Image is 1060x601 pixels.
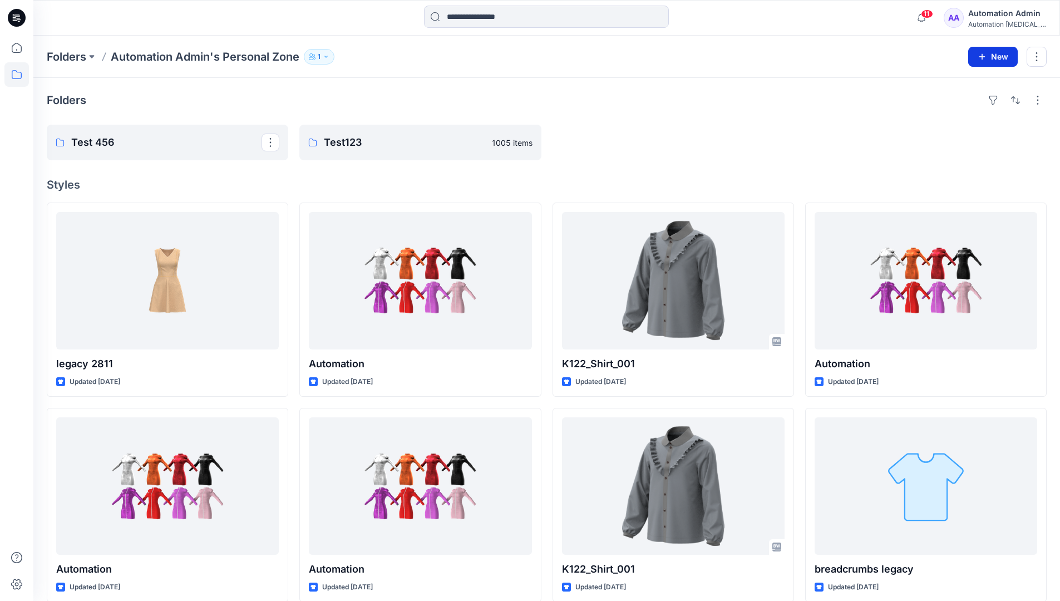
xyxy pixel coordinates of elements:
a: Test 456 [47,125,288,160]
p: Automation Admin's Personal Zone [111,49,299,65]
h4: Styles [47,178,1047,191]
p: breadcrumbs legacy [815,561,1037,577]
a: breadcrumbs legacy [815,417,1037,555]
button: New [968,47,1018,67]
p: Test 456 [71,135,262,150]
p: Automation [309,356,531,372]
p: Updated [DATE] [828,376,879,388]
p: legacy 2811 [56,356,279,372]
a: Test1231005 items [299,125,541,160]
a: K122_Shirt_001 [562,212,785,349]
div: Automation Admin [968,7,1046,20]
p: Updated [DATE] [322,376,373,388]
a: Automation [815,212,1037,349]
p: 1 [318,51,321,63]
p: K122_Shirt_001 [562,561,785,577]
p: Automation [56,561,279,577]
p: Updated [DATE] [575,376,626,388]
a: Automation [56,417,279,555]
p: Test123 [324,135,485,150]
button: 1 [304,49,334,65]
p: 1005 items [492,137,533,149]
a: legacy 2811 [56,212,279,349]
p: K122_Shirt_001 [562,356,785,372]
p: Updated [DATE] [70,582,120,593]
h4: Folders [47,93,86,107]
p: Automation [815,356,1037,372]
a: K122_Shirt_001 [562,417,785,555]
p: Updated [DATE] [70,376,120,388]
div: Automation [MEDICAL_DATA]... [968,20,1046,28]
p: Automation [309,561,531,577]
a: Automation [309,417,531,555]
span: 11 [921,9,933,18]
a: Folders [47,49,86,65]
p: Updated [DATE] [322,582,373,593]
a: Automation [309,212,531,349]
p: Updated [DATE] [828,582,879,593]
div: AA [944,8,964,28]
p: Updated [DATE] [575,582,626,593]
